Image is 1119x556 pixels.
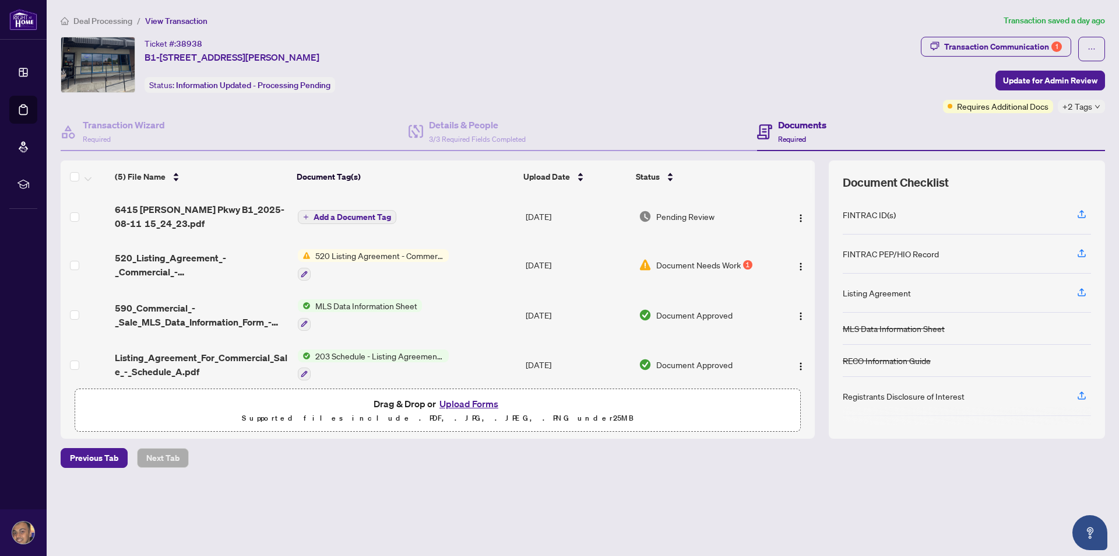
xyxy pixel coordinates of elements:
span: Drag & Drop or [374,396,502,411]
img: Status Icon [298,349,311,362]
h4: Documents [778,118,826,132]
button: Add a Document Tag [298,209,396,225]
button: Status IconMLS Data Information Sheet [298,299,422,331]
span: ellipsis [1088,45,1096,53]
span: Document Approved [656,358,733,371]
span: (5) File Name [115,170,166,183]
button: Logo [791,306,810,324]
button: Add a Document Tag [298,210,396,224]
img: Document Status [639,258,652,271]
div: Ticket #: [145,37,202,50]
img: Logo [796,262,805,271]
span: Status [636,170,660,183]
img: Status Icon [298,299,311,312]
div: Registrants Disclosure of Interest [843,390,965,403]
span: Required [83,135,111,144]
button: Update for Admin Review [995,71,1105,90]
span: 6415 [PERSON_NAME] Pkwy B1_2025-08-11 15_24_23.pdf [115,202,288,230]
button: Logo [791,355,810,374]
span: Document Checklist [843,174,949,191]
td: [DATE] [521,240,634,290]
img: Logo [796,312,805,321]
div: RECO Information Guide [843,354,931,367]
th: Upload Date [519,160,631,193]
img: Profile Icon [12,522,34,544]
th: Document Tag(s) [292,160,519,193]
span: Document Approved [656,309,733,321]
span: Drag & Drop orUpload FormsSupported files include .PDF, .JPG, .JPEG, .PNG under25MB [75,389,800,432]
span: Upload Date [523,170,570,183]
div: Status: [145,77,335,93]
article: Transaction saved a day ago [1004,14,1105,27]
span: Required [778,135,806,144]
span: Listing_Agreement_For_Commercial_Sale_-_Schedule_A.pdf [115,351,288,379]
span: Information Updated - Processing Pending [176,80,330,90]
span: 520_Listing_Agreement_-_Commercial_-_Seller_Rep_Agreement_-_Authority_to_Offer_for_Sale_-_PropTx-... [115,251,288,279]
span: 3/3 Required Fields Completed [429,135,526,144]
span: 38938 [176,39,202,49]
img: Document Status [639,210,652,223]
img: Logo [796,362,805,371]
span: +2 Tags [1062,100,1092,113]
button: Previous Tab [61,448,128,468]
li: / [137,14,140,27]
img: Status Icon [298,249,311,262]
p: Supported files include .PDF, .JPG, .JPEG, .PNG under 25 MB [82,411,793,425]
th: Status [631,160,772,193]
img: Document Status [639,309,652,321]
span: Deal Processing [73,16,132,26]
button: Open asap [1072,515,1107,550]
span: MLS Data Information Sheet [311,299,422,312]
div: FINTRAC PEP/HIO Record [843,247,939,260]
span: 520 Listing Agreement - Commercial - Seller Representation Agreement Authority to Offer for Sale [311,249,449,262]
button: Next Tab [137,448,189,468]
span: plus [303,214,309,220]
div: FINTRAC ID(s) [843,208,896,221]
div: 1 [1051,41,1062,52]
td: [DATE] [521,193,634,240]
img: Logo [796,214,805,223]
div: MLS Data Information Sheet [843,322,945,335]
div: 1 [743,260,752,270]
td: [DATE] [521,290,634,340]
span: Document Needs Work [656,258,741,271]
button: Upload Forms [436,396,502,411]
img: Document Status [639,358,652,371]
span: Update for Admin Review [1003,71,1097,90]
span: Add a Document Tag [314,213,391,221]
h4: Details & People [429,118,526,132]
span: 203 Schedule - Listing Agreement Authority to Offer for Sale [311,349,449,362]
button: Transaction Communication1 [921,37,1071,57]
span: home [61,17,69,25]
span: B1-[STREET_ADDRESS][PERSON_NAME] [145,50,319,64]
button: Logo [791,207,810,226]
div: Listing Agreement [843,286,911,299]
th: (5) File Name [110,160,292,193]
div: Transaction Communication [944,37,1062,56]
td: [DATE] [521,340,634,390]
img: IMG-W12213688_1.jpg [61,37,135,92]
span: 590_Commercial_-_Sale_MLS_Data_Information_Form_-_PropTx-[PERSON_NAME].pdf [115,301,288,329]
button: Status Icon203 Schedule - Listing Agreement Authority to Offer for Sale [298,349,449,381]
span: Pending Review [656,210,715,223]
span: down [1095,104,1100,110]
span: View Transaction [145,16,207,26]
h4: Transaction Wizard [83,118,165,132]
span: Previous Tab [70,449,118,467]
button: Logo [791,256,810,274]
span: Requires Additional Docs [957,100,1048,113]
img: logo [9,9,37,30]
button: Status Icon520 Listing Agreement - Commercial - Seller Representation Agreement Authority to Offe... [298,249,449,281]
